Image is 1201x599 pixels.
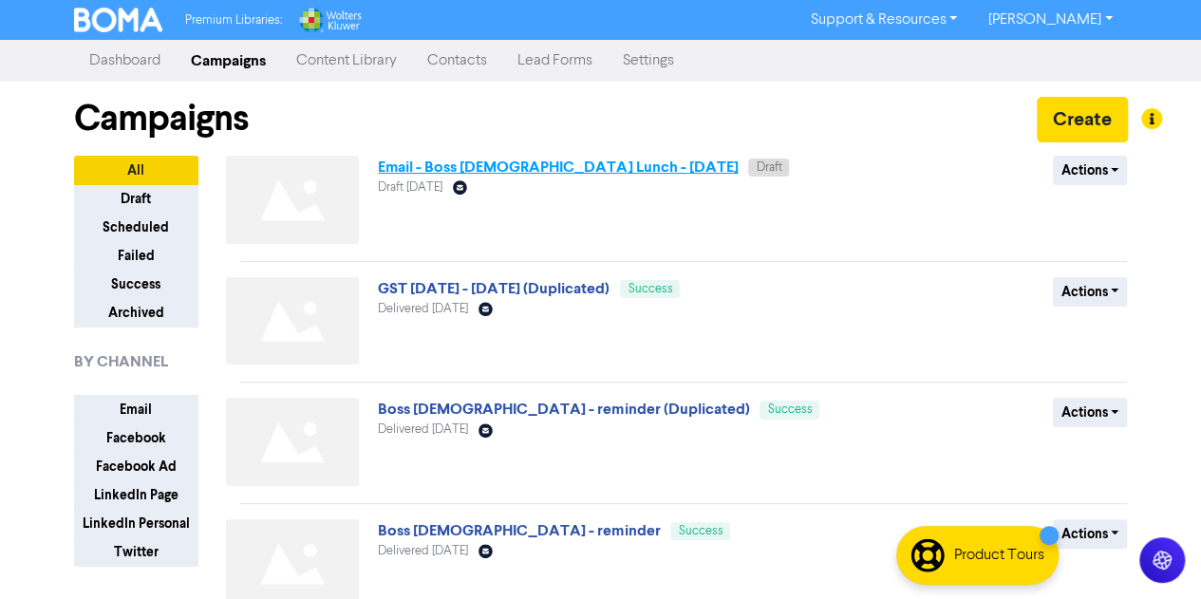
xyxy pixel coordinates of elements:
[795,5,972,35] a: Support & Resources
[74,452,198,481] button: Facebook Ad
[297,8,362,32] img: Wolters Kluwer
[74,213,198,242] button: Scheduled
[281,42,412,80] a: Content Library
[608,42,689,80] a: Settings
[74,480,198,510] button: LinkedIn Page
[378,545,468,557] span: Delivered [DATE]
[628,283,672,295] span: Success
[226,156,359,244] img: Not found
[176,42,281,80] a: Campaigns
[74,156,198,185] button: All
[74,395,198,424] button: Email
[378,521,660,540] a: Boss [DEMOGRAPHIC_DATA] - reminder
[378,279,610,298] a: GST [DATE] - [DATE] (Duplicated)
[378,303,468,315] span: Delivered [DATE]
[74,42,176,80] a: Dashboard
[74,423,198,453] button: Facebook
[767,403,812,416] span: Success
[226,398,359,486] img: Not found
[972,5,1127,35] a: [PERSON_NAME]
[74,270,198,299] button: Success
[378,423,468,436] span: Delivered [DATE]
[378,400,749,419] a: Boss [DEMOGRAPHIC_DATA] - reminder (Duplicated)
[378,181,442,194] span: Draft [DATE]
[412,42,502,80] a: Contacts
[74,350,168,373] span: BY CHANNEL
[1053,519,1128,549] button: Actions
[1053,398,1128,427] button: Actions
[74,8,163,32] img: BOMA Logo
[1106,508,1201,599] iframe: Chat Widget
[74,537,198,567] button: Twitter
[1053,156,1128,185] button: Actions
[74,184,198,214] button: Draft
[1037,97,1128,142] button: Create
[378,158,738,177] a: Email - Boss [DEMOGRAPHIC_DATA] Lunch - [DATE]
[502,42,608,80] a: Lead Forms
[74,241,198,271] button: Failed
[678,525,722,537] span: Success
[185,14,282,27] span: Premium Libraries:
[1053,277,1128,307] button: Actions
[226,277,359,365] img: Not found
[74,509,198,538] button: LinkedIn Personal
[74,298,198,328] button: Archived
[74,97,249,140] h1: Campaigns
[756,161,781,174] span: Draft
